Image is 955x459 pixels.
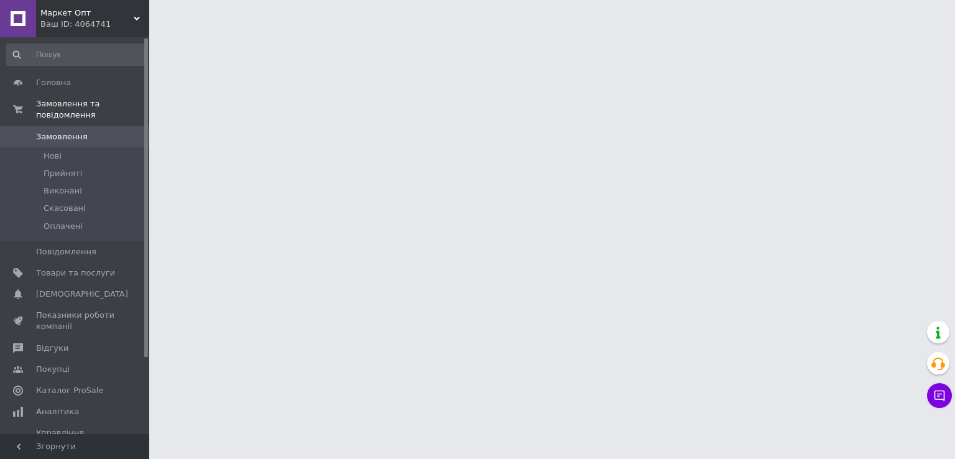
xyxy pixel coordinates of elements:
button: Чат з покупцем [927,383,952,408]
span: [DEMOGRAPHIC_DATA] [36,289,128,300]
span: Маркет Опт [40,7,134,19]
span: Прийняті [44,168,82,179]
span: Головна [36,77,71,88]
span: Відгуки [36,343,68,354]
span: Замовлення та повідомлення [36,98,149,121]
input: Пошук [6,44,147,66]
span: Оплачені [44,221,83,232]
span: Аналітика [36,406,79,417]
span: Нові [44,151,62,162]
span: Скасовані [44,203,86,214]
span: Виконані [44,185,82,197]
span: Управління сайтом [36,427,115,450]
span: Покупці [36,364,70,375]
span: Повідомлення [36,246,96,257]
span: Товари та послуги [36,267,115,279]
div: Ваш ID: 4064741 [40,19,149,30]
span: Каталог ProSale [36,385,103,396]
span: Замовлення [36,131,88,142]
span: Показники роботи компанії [36,310,115,332]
